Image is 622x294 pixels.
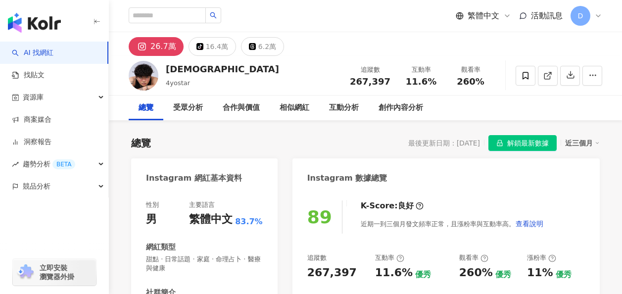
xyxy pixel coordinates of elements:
img: KOL Avatar [129,61,158,91]
button: 6.2萬 [241,37,284,56]
span: 11.6% [406,77,436,87]
div: 6.2萬 [258,40,276,53]
div: 主要語言 [189,200,215,209]
img: chrome extension [16,264,35,280]
button: 解鎖最新數據 [488,135,557,151]
div: 近期一到三個月發文頻率正常，且漲粉率與互動率高。 [361,214,544,234]
button: 查看說明 [515,214,544,234]
div: 網紅類型 [146,242,176,252]
button: 26.7萬 [129,37,184,56]
div: 總覽 [139,102,153,114]
span: 260% [457,77,484,87]
a: 洞察報告 [12,137,51,147]
div: 觀看率 [452,65,489,75]
span: lock [496,140,503,147]
div: 性別 [146,200,159,209]
div: 追蹤數 [307,253,327,262]
div: 漲粉率 [527,253,556,262]
div: Instagram 網紅基本資料 [146,173,242,184]
div: 16.4萬 [206,40,228,53]
div: BETA [52,159,75,169]
span: 資源庫 [23,86,44,108]
span: D [578,10,583,21]
div: 優秀 [495,269,511,280]
div: 最後更新日期：[DATE] [408,139,480,147]
div: 26.7萬 [150,40,176,53]
span: 競品分析 [23,175,50,197]
div: [DEMOGRAPHIC_DATA] [166,63,279,75]
a: 找貼文 [12,70,45,80]
span: rise [12,161,19,168]
span: 繁體中文 [468,10,499,21]
span: search [210,12,217,19]
div: K-Score : [361,200,424,211]
div: 優秀 [415,269,431,280]
span: 查看說明 [516,220,543,228]
div: 11.6% [375,265,413,281]
div: 創作內容分析 [379,102,423,114]
span: 解鎖最新數據 [507,136,549,151]
span: 甜點 · 日常話題 · 家庭 · 命理占卜 · 醫療與健康 [146,255,263,273]
div: 互動率 [402,65,440,75]
div: Instagram 數據總覽 [307,173,387,184]
span: 立即安裝 瀏覽器外掛 [40,263,74,281]
div: 互動率 [375,253,404,262]
div: 觀看率 [459,253,488,262]
div: 89 [307,207,332,227]
div: 近三個月 [565,137,600,149]
span: 趨勢分析 [23,153,75,175]
div: 11% [527,265,553,281]
span: 活動訊息 [531,11,563,20]
div: 優秀 [556,269,572,280]
span: 83.7% [235,216,263,227]
div: 260% [459,265,493,281]
div: 相似網紅 [280,102,309,114]
img: logo [8,13,61,33]
button: 16.4萬 [189,37,236,56]
span: 4yostar [166,79,190,87]
div: 總覽 [131,136,151,150]
a: chrome extension立即安裝 瀏覽器外掛 [13,259,96,286]
span: 267,397 [350,76,390,87]
a: searchAI 找網紅 [12,48,53,58]
div: 267,397 [307,265,357,281]
div: 良好 [398,200,414,211]
div: 合作與價值 [223,102,260,114]
div: 繁體中文 [189,212,233,227]
div: 男 [146,212,157,227]
div: 追蹤數 [350,65,390,75]
div: 受眾分析 [173,102,203,114]
a: 商案媒合 [12,115,51,125]
div: 互動分析 [329,102,359,114]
